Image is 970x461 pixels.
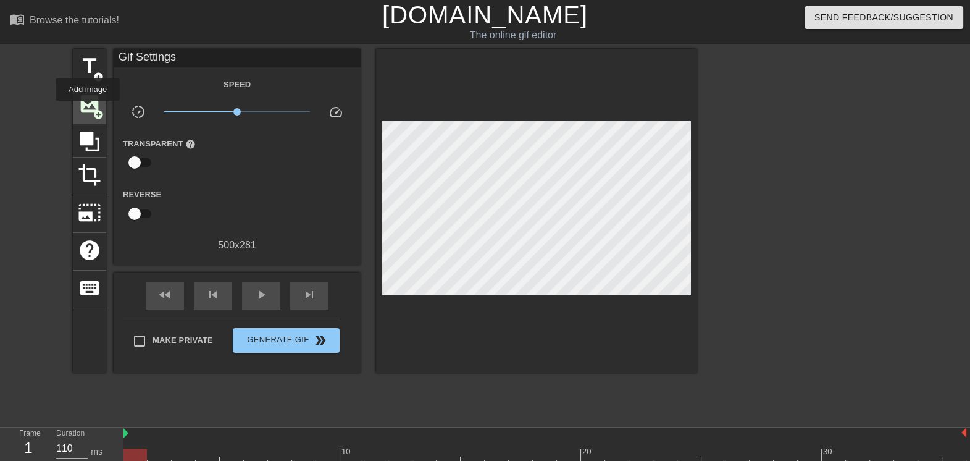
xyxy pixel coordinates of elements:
span: skip_previous [206,287,220,302]
span: Make Private [153,334,213,347]
div: The online gif editor [330,28,697,43]
div: Browse the tutorials! [30,15,119,25]
span: image [78,92,101,116]
div: 20 [582,446,593,458]
button: Generate Gif [233,328,340,353]
span: help [185,139,196,150]
span: slow_motion_video [131,104,146,119]
div: 30 [823,446,834,458]
div: 500 x 281 [114,238,361,253]
button: Send Feedback/Suggestion [805,6,963,29]
div: Gif Settings [114,49,361,67]
span: speed [328,104,343,119]
a: [DOMAIN_NAME] [382,1,588,28]
span: Generate Gif [238,333,335,348]
span: Send Feedback/Suggestion [814,10,953,25]
span: title [78,54,101,78]
span: photo_size_select_large [78,201,101,224]
a: Browse the tutorials! [10,12,119,31]
span: add_circle [93,109,104,120]
span: menu_book [10,12,25,27]
span: help [78,239,101,262]
label: Reverse [123,188,161,201]
label: Duration [56,430,85,438]
div: ms [91,446,102,459]
div: 10 [341,446,353,458]
span: crop [78,163,101,187]
label: Transparent [123,138,196,150]
span: play_arrow [254,287,269,302]
span: skip_next [302,287,317,302]
div: 1 [19,437,38,459]
span: keyboard [78,276,101,300]
label: Speed [224,78,251,91]
span: add_circle [93,72,104,82]
span: double_arrow [313,333,328,348]
span: fast_rewind [157,287,172,302]
img: bound-end.png [961,428,966,438]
